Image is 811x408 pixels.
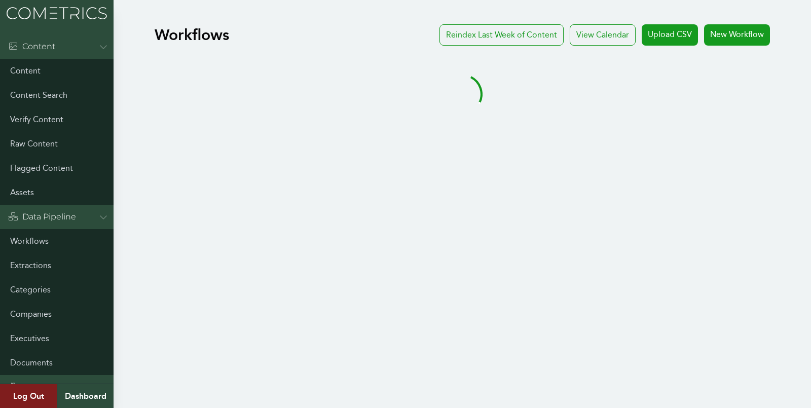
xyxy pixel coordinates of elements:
div: Content [8,41,55,53]
div: View Calendar [570,24,636,46]
div: Data Pipeline [8,211,76,223]
a: New Workflow [704,24,770,46]
h1: Workflows [155,26,229,44]
div: Admin [8,381,50,393]
a: Dashboard [57,384,114,408]
svg: audio-loading [442,74,483,115]
a: Upload CSV [642,24,698,46]
a: Reindex Last Week of Content [439,24,564,46]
